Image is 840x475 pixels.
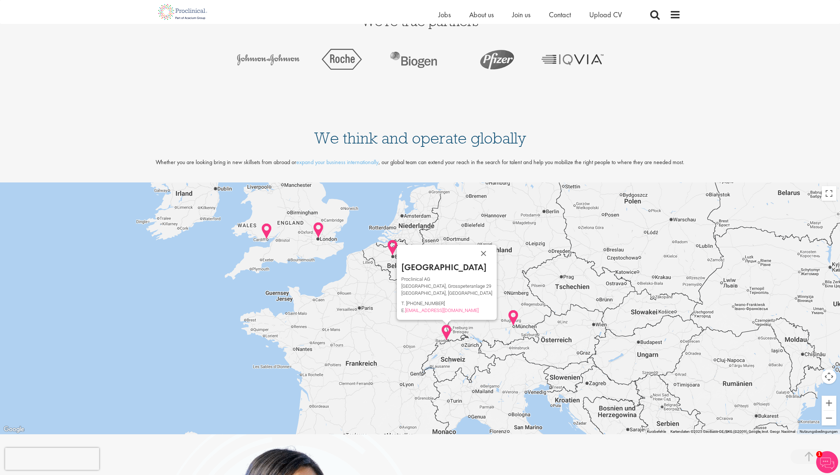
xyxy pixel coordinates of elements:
[2,425,26,434] a: Dieses Gebiet in Google Maps öffnen (in neuem Fenster)
[816,451,822,457] span: 1
[647,429,666,434] button: Kurzbefehle
[512,10,531,19] a: Join us
[465,43,532,76] img: img
[549,10,571,19] a: Contact
[296,158,379,166] a: expand your business internationally
[816,451,838,473] img: Chatbot
[822,186,836,201] button: Vollbildansicht ein/aus
[670,429,795,434] span: Kartendaten ©2025 GeoBasis-DE/BKG (©2009), Google, Inst. Geogr. Nacional
[800,429,838,434] a: Nutzungsbedingungen
[401,309,492,312] p: E.
[822,396,836,410] button: Vergrößern
[142,158,698,167] p: Whether you are looking bring in new skillsets from abroad or , our global team can extend your r...
[159,14,681,28] h3: We're true partners
[469,10,494,19] a: About us
[401,302,492,305] p: T. [PHONE_NUMBER]
[401,291,492,295] p: [GEOGRAPHIC_DATA], [GEOGRAPHIC_DATA]
[475,245,492,262] button: Schließen
[539,43,606,76] img: img
[309,43,376,76] img: img
[822,369,836,384] button: Kamerasteuerung für die Karte
[401,262,492,272] h2: [GEOGRAPHIC_DATA]
[401,278,492,281] p: Proclinical AG
[822,411,836,425] button: Verkleinern
[383,43,450,76] img: img
[457,59,457,60] img: img
[405,308,479,313] a: [EMAIL_ADDRESS][DOMAIN_NAME]
[235,43,301,76] img: img
[401,284,492,288] p: [GEOGRAPHIC_DATA], Grosspeteranlage 29
[438,10,451,19] a: Jobs
[589,10,622,19] a: Upload CV
[5,448,99,470] iframe: reCAPTCHA
[2,425,26,434] img: Google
